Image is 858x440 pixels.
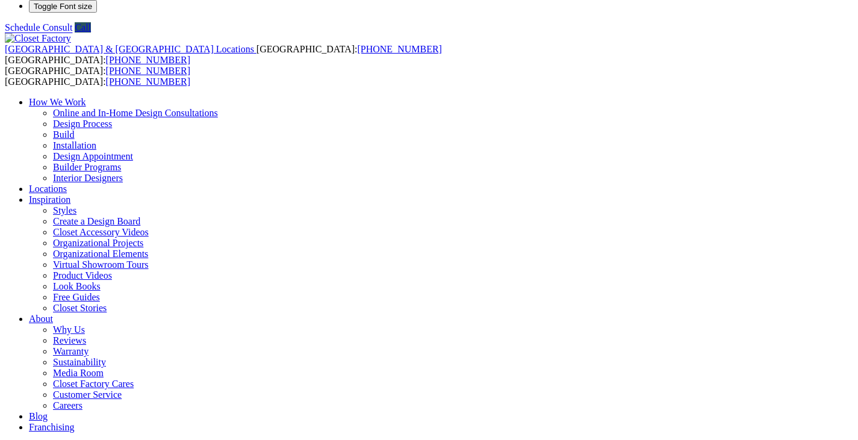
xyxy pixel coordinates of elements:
[53,389,122,400] a: Customer Service
[106,76,190,87] a: [PHONE_NUMBER]
[53,173,123,183] a: Interior Designers
[53,140,96,150] a: Installation
[29,411,48,421] a: Blog
[5,22,72,33] a: Schedule Consult
[53,216,140,226] a: Create a Design Board
[53,108,218,118] a: Online and In-Home Design Consultations
[53,357,106,367] a: Sustainability
[53,292,100,302] a: Free Guides
[53,270,112,280] a: Product Videos
[53,400,82,411] a: Careers
[53,151,133,161] a: Design Appointment
[5,66,190,87] span: [GEOGRAPHIC_DATA]: [GEOGRAPHIC_DATA]:
[75,22,91,33] a: Call
[53,238,143,248] a: Organizational Projects
[53,249,148,259] a: Organizational Elements
[29,422,75,432] a: Franchising
[53,259,149,270] a: Virtual Showroom Tours
[5,44,256,54] a: [GEOGRAPHIC_DATA] & [GEOGRAPHIC_DATA] Locations
[34,2,92,11] span: Toggle Font size
[53,281,101,291] a: Look Books
[29,97,86,107] a: How We Work
[53,379,134,389] a: Closet Factory Cares
[53,368,104,378] a: Media Room
[106,55,190,65] a: [PHONE_NUMBER]
[5,33,71,44] img: Closet Factory
[29,194,70,205] a: Inspiration
[357,44,441,54] a: [PHONE_NUMBER]
[53,324,85,335] a: Why Us
[53,346,89,356] a: Warranty
[53,129,75,140] a: Build
[53,227,149,237] a: Closet Accessory Videos
[5,44,254,54] span: [GEOGRAPHIC_DATA] & [GEOGRAPHIC_DATA] Locations
[53,303,107,313] a: Closet Stories
[106,66,190,76] a: [PHONE_NUMBER]
[53,335,86,345] a: Reviews
[53,119,112,129] a: Design Process
[29,314,53,324] a: About
[29,184,67,194] a: Locations
[53,162,121,172] a: Builder Programs
[53,205,76,215] a: Styles
[5,44,442,65] span: [GEOGRAPHIC_DATA]: [GEOGRAPHIC_DATA]:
